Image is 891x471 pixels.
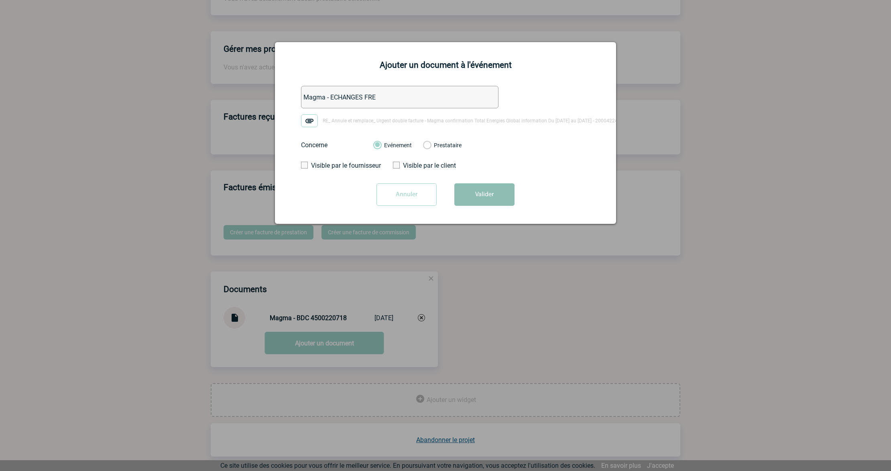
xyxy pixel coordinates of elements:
[373,142,381,149] label: Evénement
[301,162,375,169] label: Visible par le fournisseur
[454,183,515,206] button: Valider
[323,118,646,124] span: RE_ Annule et remplace_ Urgent double facture - Magma confirmation Total Energies Global informat...
[301,141,365,149] label: Concerne
[376,183,437,206] input: Annuler
[301,86,498,108] input: Désignation
[393,162,467,169] label: Visible par le client
[285,60,606,70] h2: Ajouter un document à l'événement
[423,142,431,149] label: Prestataire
